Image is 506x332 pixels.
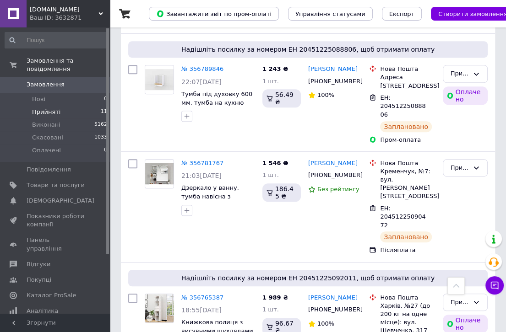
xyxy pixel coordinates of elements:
[27,197,94,205] span: [DEMOGRAPHIC_DATA]
[380,294,435,302] div: Нова Пошта
[306,169,356,181] div: [PHONE_NUMBER]
[145,163,174,184] img: Фото товару
[262,65,288,72] span: 1 243 ₴
[101,108,107,116] span: 11
[30,14,110,22] div: Ваш ID: 3632871
[181,65,223,72] a: № 356789846
[27,166,71,174] span: Повідомлення
[262,89,301,107] div: 56.49 ₴
[104,95,107,103] span: 0
[308,159,358,168] a: [PERSON_NAME]
[389,11,415,17] span: Експорт
[145,294,174,322] img: Фото товару
[145,294,174,323] a: Фото товару
[382,7,422,21] button: Експорт
[145,159,174,188] a: Фото товару
[380,231,432,242] div: Заплановано
[145,69,174,91] img: Фото товару
[27,307,58,315] span: Аналітика
[27,57,110,73] span: Замовлення та повідомлення
[262,160,288,166] span: 1 546 ₴
[443,86,488,105] div: Оплачено
[380,121,432,132] div: Заплановано
[181,78,222,86] span: 22:07[DATE]
[380,73,435,90] div: Адреса [STREET_ADDRESS]
[104,146,107,155] span: 0
[451,69,469,79] div: Прийнято
[380,167,435,201] div: Кременчук, №7: вул. [PERSON_NAME][STREET_ADDRESS]
[32,95,45,103] span: Нові
[181,91,254,140] a: Тумба під духовку 600 мм, тумба на кухню (без стільниці), нижній модуль, шафа підлогова для кухні...
[32,146,61,155] span: Оплачені
[380,136,435,144] div: Пром-оплата
[32,121,60,129] span: Виконані
[27,80,65,89] span: Замовлення
[32,134,63,142] span: Скасовані
[145,65,174,94] a: Фото товару
[94,121,107,129] span: 5162
[380,159,435,167] div: Нова Пошта
[30,5,98,14] span: com4t.room
[32,108,60,116] span: Прийняті
[485,276,504,295] button: Чат з покупцем
[262,78,279,85] span: 1 шт.
[94,134,107,142] span: 1033
[27,276,51,284] span: Покупці
[306,75,356,87] div: [PHONE_NUMBER]
[262,171,279,178] span: 1 шт.
[380,246,435,254] div: Післяплата
[132,45,484,54] span: Надішліть посилку за номером ЕН 20451225088806, щоб отримати оплату
[181,294,223,301] a: № 356765387
[451,298,469,307] div: Прийнято
[317,91,334,98] span: 100%
[306,304,356,316] div: [PHONE_NUMBER]
[27,181,85,189] span: Товари та послуги
[308,294,358,302] a: [PERSON_NAME]
[27,291,76,300] span: Каталог ProSale
[262,294,288,301] span: 1 989 ₴
[181,306,222,314] span: 18:55[DATE]
[380,94,425,118] span: ЕН: 20451225088806
[295,11,365,17] span: Управління статусами
[380,65,435,73] div: Нова Пошта
[317,320,334,327] span: 100%
[262,306,279,313] span: 1 шт.
[156,10,272,18] span: Завантажити звіт по пром-оплаті
[27,212,85,229] span: Показники роботи компанії
[451,163,469,173] div: Прийнято
[5,32,108,48] input: Пошук
[181,160,223,166] a: № 356781767
[132,273,484,283] span: Надішліть посилку за номером ЕН 20451225092011, щоб отримати оплату
[308,65,358,74] a: [PERSON_NAME]
[181,184,243,217] a: Дзеркало у ванну, тумба навісна з дзеркалом, пенал в ванну I-051
[288,7,373,21] button: Управління статусами
[262,183,301,202] div: 186.45 ₴
[317,186,359,193] span: Без рейтингу
[149,7,279,21] button: Завантажити звіт по пром-оплаті
[380,205,425,229] span: ЕН: 20451225090472
[27,236,85,252] span: Панель управління
[27,260,50,268] span: Відгуки
[181,172,222,179] span: 21:03[DATE]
